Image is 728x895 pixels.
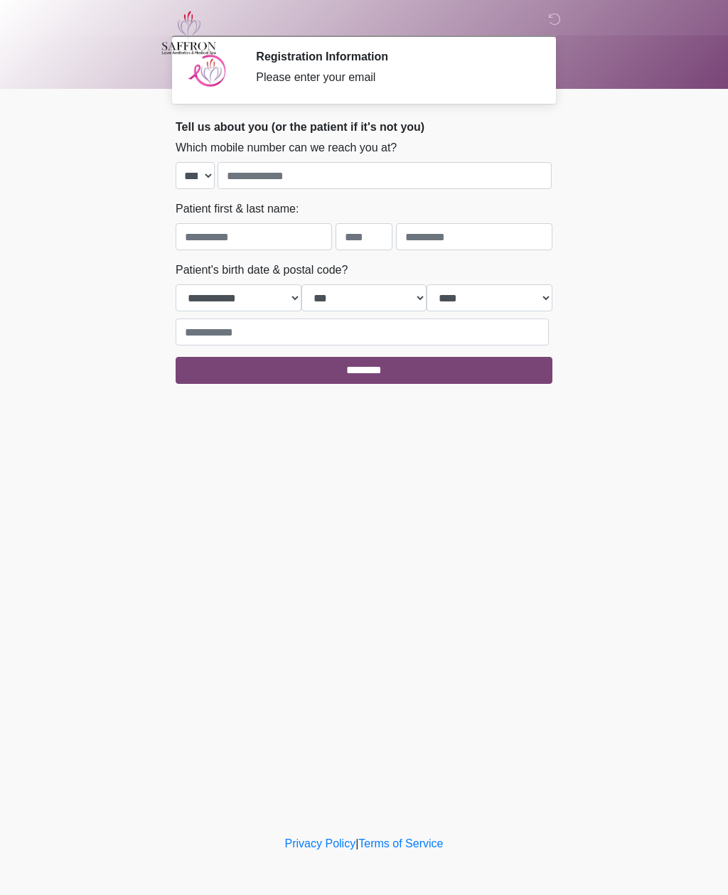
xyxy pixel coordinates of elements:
[176,262,348,279] label: Patient's birth date & postal code?
[285,837,356,850] a: Privacy Policy
[358,837,443,850] a: Terms of Service
[256,69,531,86] div: Please enter your email
[176,139,397,156] label: Which mobile number can we reach you at?
[355,837,358,850] a: |
[176,200,299,218] label: Patient first & last name:
[176,120,552,134] h2: Tell us about you (or the patient if it's not you)
[186,50,229,92] img: Agent Avatar
[161,11,217,55] img: Saffron Laser Aesthetics and Medical Spa Logo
